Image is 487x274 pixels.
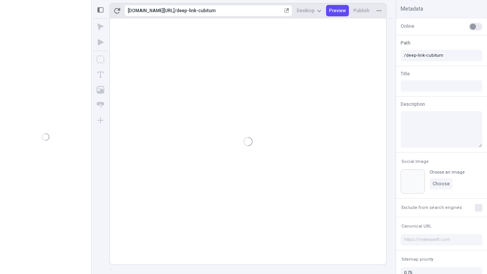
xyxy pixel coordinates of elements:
[433,181,450,187] span: Choose
[128,8,175,14] div: [URL][DOMAIN_NAME]
[401,223,431,229] span: Canonical URL
[430,169,465,175] div: Choose an image
[94,83,107,97] button: Image
[177,8,283,14] div: deep-link-cubitum
[294,5,325,16] button: Desktop
[94,68,107,81] button: Text
[401,256,433,262] span: Sitemap priority
[401,101,425,108] span: Description
[329,8,346,14] span: Preview
[401,23,414,30] span: Online
[400,255,435,264] button: Sitemap priority
[297,8,315,14] span: Desktop
[175,8,177,14] div: /
[94,53,107,66] button: Box
[400,203,463,212] button: Exclude from search engines
[401,70,410,77] span: Title
[401,205,462,210] span: Exclude from search engines
[400,157,430,166] button: Social Image
[94,98,107,112] button: Button
[353,8,369,14] span: Publish
[401,234,482,245] input: https://makeswift.com
[350,5,372,16] button: Publish
[401,159,429,164] span: Social Image
[401,40,411,46] span: Path
[430,178,453,190] button: Choose
[326,5,349,16] button: Preview
[400,222,433,231] button: Canonical URL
